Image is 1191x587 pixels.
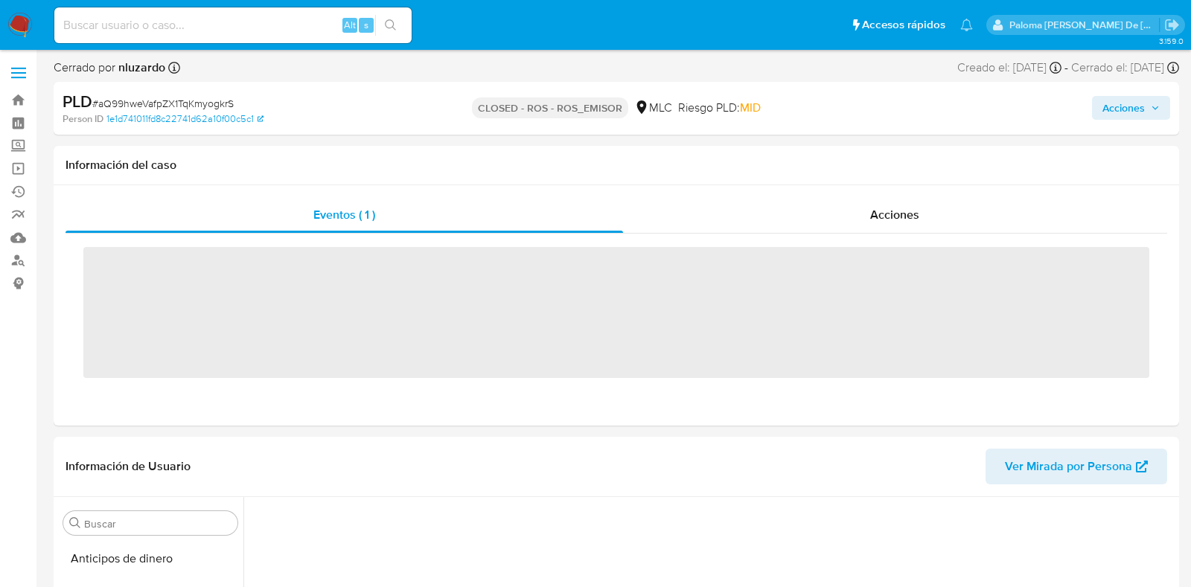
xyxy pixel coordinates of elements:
a: Salir [1164,17,1180,33]
span: ‌ [83,247,1149,378]
button: Ver Mirada por Persona [986,449,1167,484]
p: paloma.falcondesoto@mercadolibre.cl [1009,18,1160,32]
span: MID [740,99,761,116]
b: Person ID [63,112,103,126]
div: Cerrado el: [DATE] [1071,60,1179,76]
h1: Información de Usuario [66,459,191,474]
div: MLC [634,100,672,116]
div: Creado el: [DATE] [957,60,1061,76]
span: Accesos rápidos [862,17,945,33]
span: s [364,18,368,32]
button: Buscar [69,517,81,529]
button: Acciones [1092,96,1170,120]
button: Anticipos de dinero [57,541,243,577]
span: # aQ99hweVafpZX1TqKmyogkrS [92,96,234,111]
input: Buscar [84,517,232,530]
a: 1e1d741011fd8c22741d62a10f00c5c1 [106,112,264,126]
button: search-icon [375,15,406,36]
span: Acciones [1102,96,1145,120]
span: Cerrado por [54,60,165,76]
b: PLD [63,89,92,113]
a: Notificaciones [960,19,973,31]
span: Alt [344,18,356,32]
p: CLOSED - ROS - ROS_EMISOR [472,97,628,118]
span: Acciones [870,206,919,223]
span: - [1064,60,1068,76]
span: Riesgo PLD: [678,100,761,116]
input: Buscar usuario o caso... [54,16,412,35]
h1: Información del caso [66,158,1167,173]
span: Eventos ( 1 ) [313,206,375,223]
b: nluzardo [115,59,165,76]
span: Ver Mirada por Persona [1005,449,1132,484]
